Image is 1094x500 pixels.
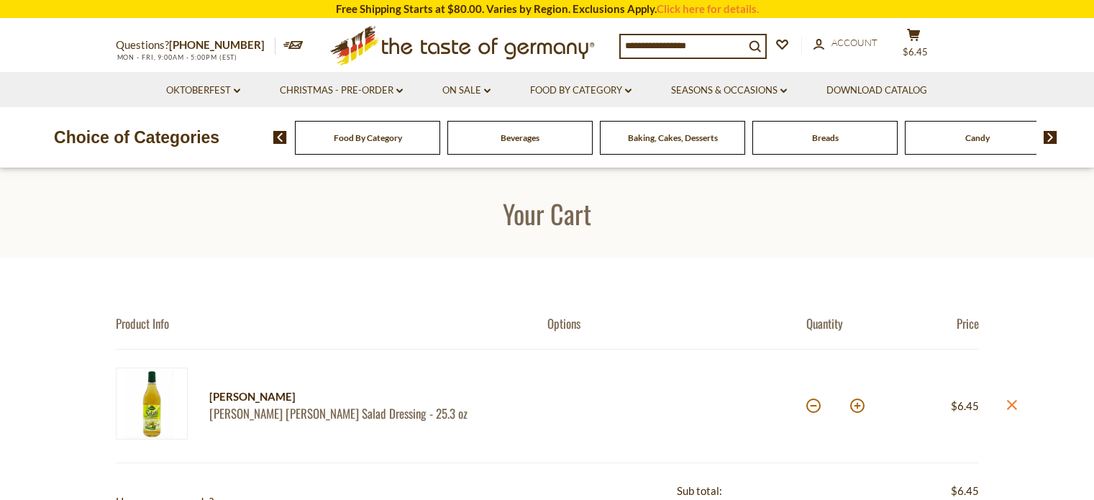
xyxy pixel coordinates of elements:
a: Oktoberfest [166,83,240,99]
div: [PERSON_NAME] [209,388,522,406]
div: Product Info [116,316,547,331]
img: Kuehne Salata Salad Dressing [116,368,188,440]
span: $6.45 [903,46,928,58]
a: Beverages [501,132,539,143]
div: Price [893,316,979,331]
a: Download Catalog [826,83,927,99]
a: Account [813,35,878,51]
h1: Your Cart [45,197,1049,229]
img: next arrow [1044,131,1057,144]
button: $6.45 [893,28,936,64]
span: Account [831,37,878,48]
a: On Sale [442,83,491,99]
a: Click here for details. [657,2,759,15]
a: Seasons & Occasions [671,83,787,99]
a: Food By Category [334,132,402,143]
span: $6.45 [951,482,979,500]
img: previous arrow [273,131,287,144]
a: [PHONE_NUMBER] [169,38,265,51]
p: Questions? [116,36,275,55]
span: $6.45 [951,399,979,412]
a: Food By Category [530,83,632,99]
div: Quantity [806,316,893,331]
a: Baking, Cakes, Desserts [628,132,718,143]
a: [PERSON_NAME] [PERSON_NAME] Salad Dressing - 25.3 oz [209,406,522,421]
div: Options [547,316,806,331]
a: Breads [812,132,839,143]
a: Christmas - PRE-ORDER [280,83,403,99]
span: Sub total: [677,484,722,497]
a: Candy [965,132,990,143]
span: MON - FRI, 9:00AM - 5:00PM (EST) [116,53,238,61]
